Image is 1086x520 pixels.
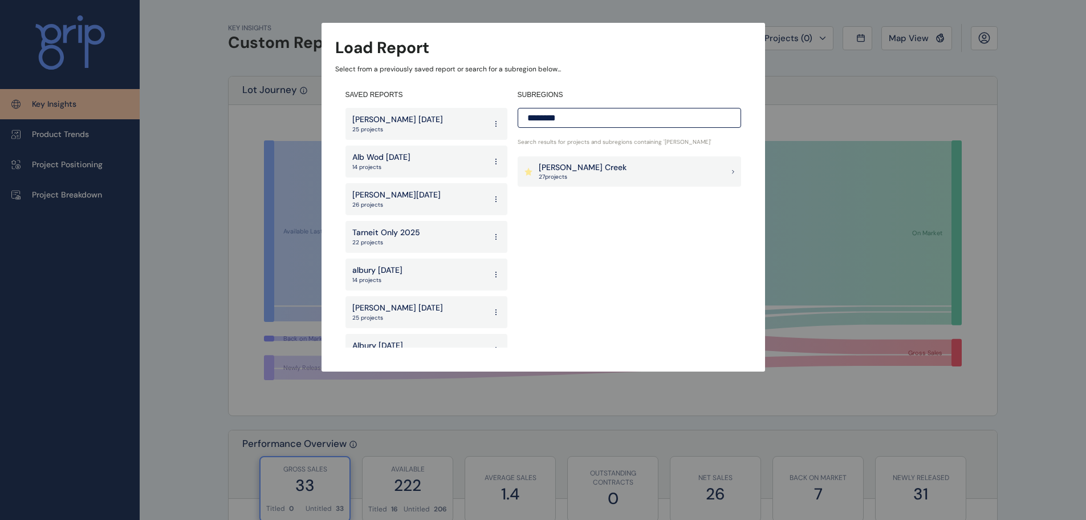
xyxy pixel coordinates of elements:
[335,37,429,59] h3: Load Report
[518,90,741,100] h4: SUBREGIONS
[539,162,627,174] p: [PERSON_NAME] Creek
[335,65,751,74] p: Select from a previously saved report or search for a subregion below...
[352,114,443,126] p: [PERSON_NAME] [DATE]
[352,152,410,163] p: Alb Wod [DATE]
[345,90,507,100] h4: SAVED REPORTS
[352,163,410,171] p: 14 projects
[352,201,441,209] p: 26 projects
[352,340,403,352] p: Albury [DATE]
[352,227,420,239] p: Tarneit Only 2025
[352,126,443,134] p: 25 projects
[518,138,741,146] p: Search results for projects and subregions containing ' [PERSON_NAME] '
[352,314,443,322] p: 25 projects
[352,239,420,247] p: 22 projects
[352,303,443,314] p: [PERSON_NAME] [DATE]
[352,190,441,201] p: [PERSON_NAME][DATE]
[539,173,627,181] p: 27 project s
[352,276,402,284] p: 14 projects
[352,265,402,276] p: albury [DATE]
